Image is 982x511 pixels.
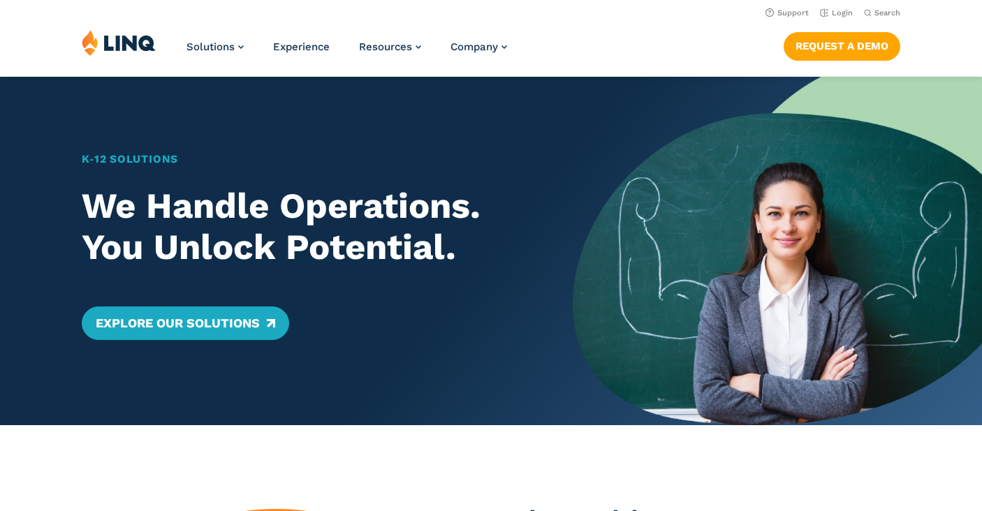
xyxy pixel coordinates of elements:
[273,40,330,53] a: Experience
[784,29,900,60] nav: Button Navigation
[82,186,533,267] h2: We Handle Operations. You Unlock Potential.
[359,40,421,53] a: Resources
[450,40,498,53] span: Company
[82,151,533,167] h1: K‑12 Solutions
[186,40,235,53] span: Solutions
[82,306,289,340] a: Explore Our Solutions
[573,77,982,425] img: Home Banner
[765,8,809,17] a: Support
[186,40,244,53] a: Solutions
[820,8,853,17] a: Login
[186,29,507,75] nav: Primary Navigation
[82,29,156,56] img: LINQ | K‑12 Software
[450,40,507,53] a: Company
[874,8,900,17] span: Search
[359,40,412,53] span: Resources
[864,8,900,18] button: Open Search Bar
[784,32,900,60] a: Request a Demo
